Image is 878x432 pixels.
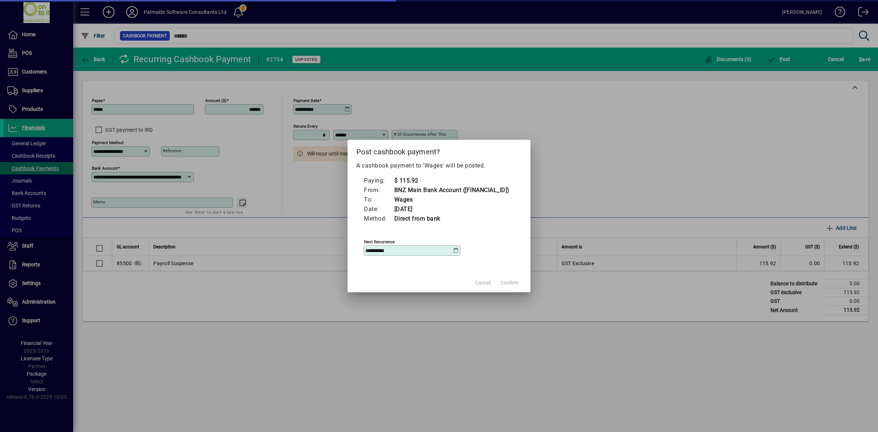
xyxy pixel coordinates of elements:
[364,204,394,214] td: Date:
[364,214,394,223] td: Method:
[394,204,510,214] td: [DATE]
[348,140,530,161] h2: Post cashbook payment?
[356,161,522,170] p: A cashbook payment to 'Wages' will be posted.
[394,195,510,204] td: Wages
[394,214,510,223] td: Direct from bank
[394,176,510,185] td: $ 115.92
[364,185,394,195] td: From:
[364,176,394,185] td: Paying:
[394,185,510,195] td: BNZ Main Bank Account ([FINANCIAL_ID])
[364,195,394,204] td: To:
[364,239,395,244] mat-label: Next recurrence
